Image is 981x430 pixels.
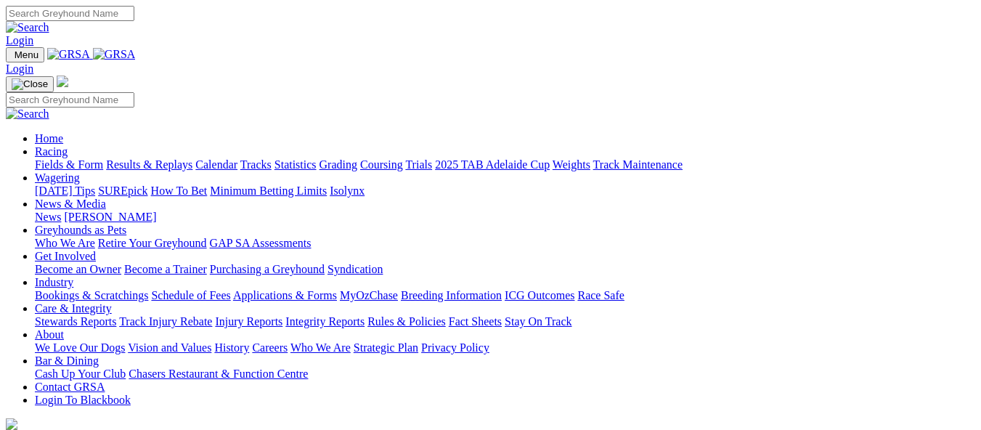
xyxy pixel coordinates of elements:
[285,315,365,328] a: Integrity Reports
[35,368,975,381] div: Bar & Dining
[35,276,73,288] a: Industry
[405,158,432,171] a: Trials
[35,315,975,328] div: Care & Integrity
[327,263,383,275] a: Syndication
[6,47,44,62] button: Toggle navigation
[210,263,325,275] a: Purchasing a Greyhound
[210,184,327,197] a: Minimum Betting Limits
[240,158,272,171] a: Tracks
[64,211,156,223] a: [PERSON_NAME]
[6,418,17,430] img: logo-grsa-white.png
[274,158,317,171] a: Statistics
[505,289,574,301] a: ICG Outcomes
[35,354,99,367] a: Bar & Dining
[319,158,357,171] a: Grading
[128,341,211,354] a: Vision and Values
[151,184,208,197] a: How To Bet
[449,315,502,328] a: Fact Sheets
[252,341,288,354] a: Careers
[35,132,63,145] a: Home
[35,158,103,171] a: Fields & Form
[6,21,49,34] img: Search
[215,315,282,328] a: Injury Reports
[553,158,590,171] a: Weights
[35,328,64,341] a: About
[35,289,975,302] div: Industry
[57,76,68,87] img: logo-grsa-white.png
[577,289,624,301] a: Race Safe
[35,184,95,197] a: [DATE] Tips
[35,341,975,354] div: About
[340,289,398,301] a: MyOzChase
[6,92,134,107] input: Search
[15,49,38,60] span: Menu
[593,158,683,171] a: Track Maintenance
[129,368,308,380] a: Chasers Restaurant & Function Centre
[35,224,126,236] a: Greyhounds as Pets
[35,315,116,328] a: Stewards Reports
[35,158,975,171] div: Racing
[35,302,112,315] a: Care & Integrity
[35,368,126,380] a: Cash Up Your Club
[12,78,48,90] img: Close
[435,158,550,171] a: 2025 TAB Adelaide Cup
[360,158,403,171] a: Coursing
[421,341,489,354] a: Privacy Policy
[35,198,106,210] a: News & Media
[6,76,54,92] button: Toggle navigation
[93,48,136,61] img: GRSA
[35,145,68,158] a: Racing
[354,341,418,354] a: Strategic Plan
[290,341,351,354] a: Who We Are
[151,289,230,301] a: Schedule of Fees
[35,237,975,250] div: Greyhounds as Pets
[124,263,207,275] a: Become a Trainer
[6,6,134,21] input: Search
[98,184,147,197] a: SUREpick
[35,184,975,198] div: Wagering
[6,62,33,75] a: Login
[6,107,49,121] img: Search
[210,237,312,249] a: GAP SA Assessments
[35,381,105,393] a: Contact GRSA
[98,237,207,249] a: Retire Your Greyhound
[195,158,237,171] a: Calendar
[505,315,571,328] a: Stay On Track
[35,289,148,301] a: Bookings & Scratchings
[35,250,96,262] a: Get Involved
[35,341,125,354] a: We Love Our Dogs
[233,289,337,301] a: Applications & Forms
[6,34,33,46] a: Login
[106,158,192,171] a: Results & Replays
[35,394,131,406] a: Login To Blackbook
[35,237,95,249] a: Who We Are
[330,184,365,197] a: Isolynx
[119,315,212,328] a: Track Injury Rebate
[367,315,446,328] a: Rules & Policies
[47,48,90,61] img: GRSA
[401,289,502,301] a: Breeding Information
[35,171,80,184] a: Wagering
[35,263,121,275] a: Become an Owner
[214,341,249,354] a: History
[35,211,975,224] div: News & Media
[35,211,61,223] a: News
[35,263,975,276] div: Get Involved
